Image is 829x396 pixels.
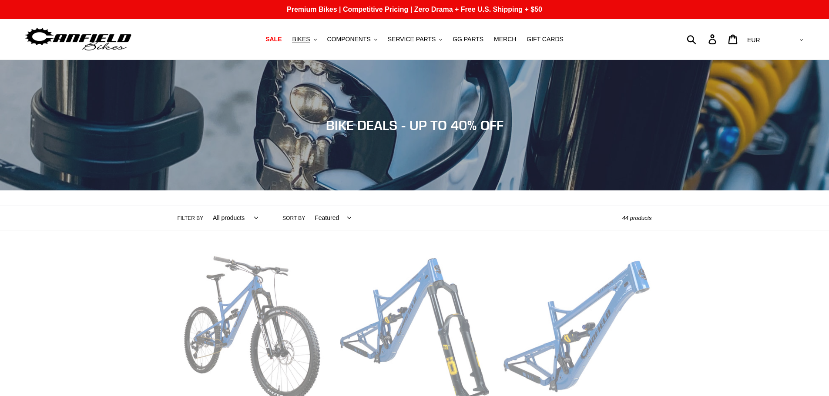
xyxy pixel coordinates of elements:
[383,33,446,45] button: SERVICE PARTS
[24,26,133,53] img: Canfield Bikes
[327,36,371,43] span: COMPONENTS
[453,36,483,43] span: GG PARTS
[326,117,503,133] span: BIKE DEALS - UP TO 40% OFF
[527,36,564,43] span: GIFT CARDS
[282,214,305,222] label: Sort by
[490,33,520,45] a: MERCH
[622,215,652,221] span: 44 products
[323,33,382,45] button: COMPONENTS
[494,36,516,43] span: MERCH
[292,36,310,43] span: BIKES
[288,33,321,45] button: BIKES
[448,33,488,45] a: GG PARTS
[691,30,714,49] input: Search
[265,36,282,43] span: SALE
[261,33,286,45] a: SALE
[522,33,568,45] a: GIFT CARDS
[178,214,204,222] label: Filter by
[388,36,436,43] span: SERVICE PARTS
